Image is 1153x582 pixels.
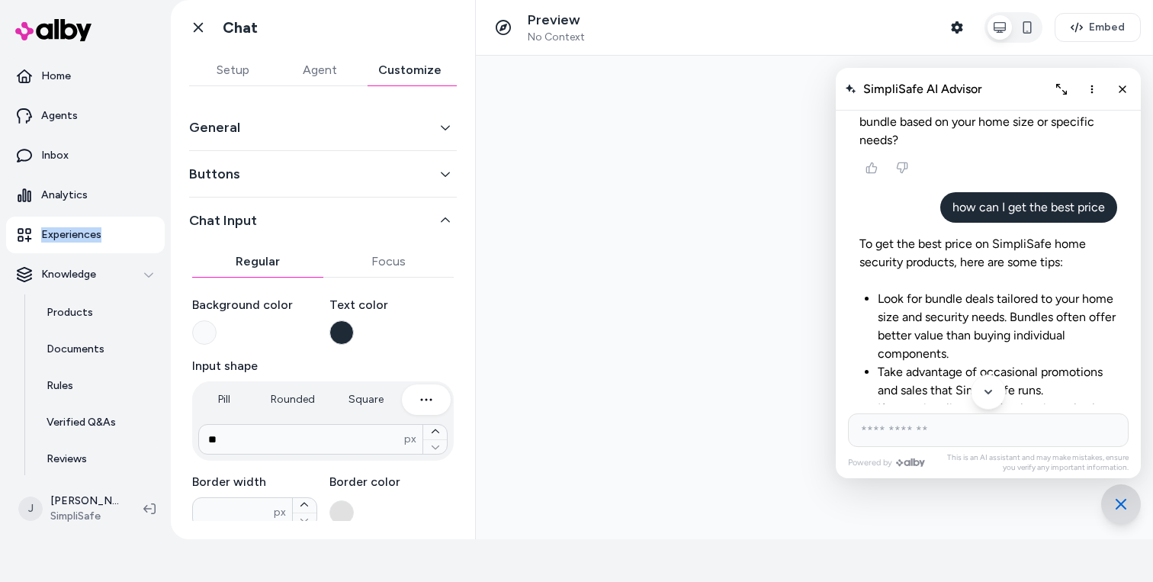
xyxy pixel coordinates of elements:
label: Border width [192,473,317,491]
p: [PERSON_NAME] [50,494,119,509]
span: px [274,505,286,520]
button: Pill [195,384,252,415]
a: Verified Q&As [31,404,165,441]
button: Buttons [189,163,457,185]
button: Regular [192,246,323,277]
button: Rounded [255,384,330,415]
p: Documents [47,342,104,357]
button: Square [333,384,399,415]
button: Agent [276,55,363,85]
button: General [189,117,457,138]
a: Rules [31,368,165,404]
button: J[PERSON_NAME]SimpliSafe [9,484,131,533]
p: Agents [41,108,78,124]
p: Experiences [41,227,101,243]
p: Knowledge [41,267,96,282]
img: alby Logo [15,19,92,41]
a: Analytics [6,177,165,214]
a: Agents [6,98,165,134]
button: Setup [189,55,276,85]
p: Products [47,305,93,320]
label: Border color [329,473,454,491]
label: Text color [329,296,454,314]
p: Inbox [41,148,69,163]
label: Background color [192,296,317,314]
a: Reviews [31,441,165,477]
label: Input shape [192,357,454,375]
p: Reviews [47,452,87,467]
button: Customize [363,55,457,85]
span: J [18,497,43,521]
button: Chat Input [189,210,457,231]
span: px [404,432,416,447]
a: Home [6,58,165,95]
p: Analytics [41,188,88,203]
p: Preview [528,11,585,29]
button: Embed [1055,13,1141,42]
h1: Chat [223,18,258,37]
button: Focus [323,246,454,277]
a: Experiences [6,217,165,253]
p: Home [41,69,71,84]
span: SimpliSafe [50,509,119,524]
button: Knowledge [6,256,165,293]
span: Embed [1089,20,1125,35]
span: No Context [528,31,585,44]
a: Documents [31,331,165,368]
a: Products [31,294,165,331]
p: Rules [47,378,73,394]
a: Inbox [6,137,165,174]
p: Verified Q&As [47,415,116,430]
